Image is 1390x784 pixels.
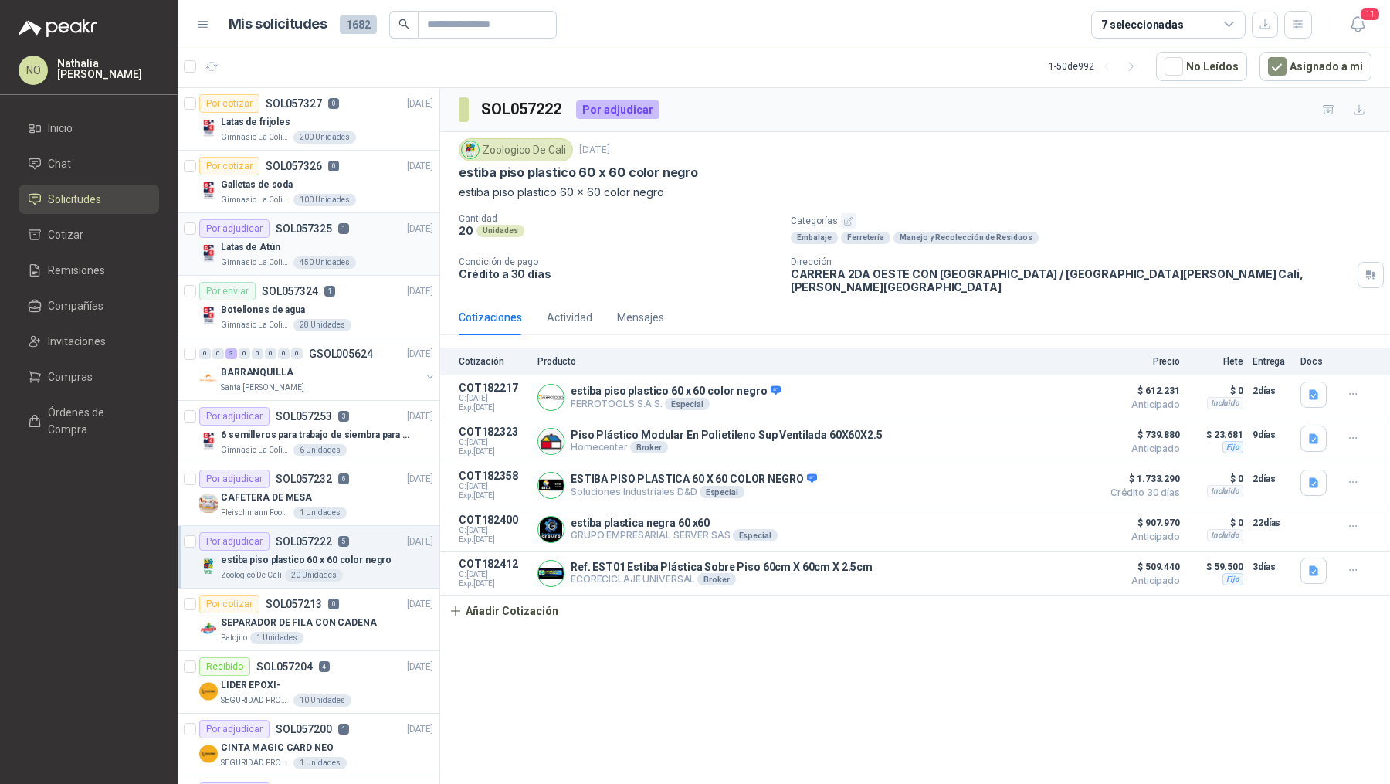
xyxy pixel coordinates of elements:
[1103,470,1180,488] span: $ 1.733.290
[733,529,778,541] div: Especial
[328,599,339,609] p: 0
[19,291,159,321] a: Compañías
[1103,488,1180,497] span: Crédito 30 días
[285,569,343,582] div: 20 Unidades
[1189,558,1243,576] p: $ 59.500
[221,428,413,443] p: 6 semilleros para trabajo de siembra para estudiantes en la granja
[538,385,564,410] img: Company Logo
[459,438,528,447] span: C: [DATE]
[476,225,524,237] div: Unidades
[1207,397,1243,409] div: Incluido
[338,411,349,422] p: 3
[459,267,778,280] p: Crédito a 30 días
[265,348,276,359] div: 0
[278,348,290,359] div: 0
[338,536,349,547] p: 5
[221,616,377,630] p: SEPARADOR DE FILA CON CADENA
[252,348,263,359] div: 0
[1222,573,1243,585] div: Fijo
[791,267,1351,294] p: CARRERA 2DA OESTE CON [GEOGRAPHIC_DATA] / [GEOGRAPHIC_DATA][PERSON_NAME] Cali , [PERSON_NAME][GEO...
[229,13,327,36] h1: Mis solicitudes
[48,262,105,279] span: Remisiones
[199,157,259,175] div: Por cotizar
[340,15,377,34] span: 1682
[700,486,744,498] div: Especial
[459,356,528,367] p: Cotización
[178,526,439,589] a: Por adjudicarSOL0572225[DATE] Company Logoestiba piso plastico 60 x 60 color negroZoologico De Ca...
[459,535,528,545] span: Exp: [DATE]
[19,114,159,143] a: Inicio
[407,222,433,236] p: [DATE]
[199,745,218,763] img: Company Logo
[48,333,106,350] span: Invitaciones
[178,213,439,276] a: Por adjudicarSOL0573251[DATE] Company LogoLatas de AtúnGimnasio La Colina450 Unidades
[571,486,817,498] p: Soluciones Industriales D&D
[459,224,473,237] p: 20
[178,88,439,151] a: Por cotizarSOL0573270[DATE] Company LogoLatas de frijolesGimnasio La Colina200 Unidades
[571,561,873,573] p: Ref. EST01 Estiba Plástica Sobre Piso 60cm X 60cm X 2.5cm
[178,714,439,776] a: Por adjudicarSOL0572001[DATE] Company LogoCINTA MAGIC CARD NEOSEGURIDAD PROVISER LTDA1 Unidades
[407,597,433,612] p: [DATE]
[276,411,332,422] p: SOL057253
[1253,514,1291,532] p: 22 días
[178,651,439,714] a: RecibidoSOL0572044[DATE] Company LogoLIDER EPOXI-SEGURIDAD PROVISER LTDA10 Unidades
[440,596,567,626] button: Añadir Cotización
[1344,11,1371,39] button: 11
[1253,426,1291,444] p: 9 días
[19,327,159,356] a: Invitaciones
[459,394,528,403] span: C: [DATE]
[407,159,433,174] p: [DATE]
[221,741,334,755] p: CINTA MAGIC CARD NEO
[239,348,250,359] div: 0
[212,348,224,359] div: 0
[225,348,237,359] div: 3
[48,226,83,243] span: Cotizar
[571,398,781,410] p: FERROTOOLS S.A.S.
[537,356,1093,367] p: Producto
[1103,514,1180,532] span: $ 907.970
[221,444,290,456] p: Gimnasio La Colina
[407,409,433,424] p: [DATE]
[178,463,439,526] a: Por adjudicarSOL0572326[DATE] Company LogoCAFETERA DE MESAFleischmann Foods S.A.1 Unidades
[571,385,781,399] p: estiba piso plastico 60 x 60 color negro
[697,573,735,585] div: Broker
[221,507,290,519] p: Fleischmann Foods S.A.
[221,678,280,693] p: LIDER EPOXI-
[199,557,218,575] img: Company Logo
[262,286,318,297] p: SOL057324
[48,155,71,172] span: Chat
[266,98,322,109] p: SOL057327
[199,94,259,113] div: Por cotizar
[459,491,528,501] span: Exp: [DATE]
[328,98,339,109] p: 0
[407,535,433,549] p: [DATE]
[398,19,409,29] span: search
[199,407,270,426] div: Por adjudicar
[178,151,439,213] a: Por cotizarSOL0573260[DATE] Company LogoGalletas de sodaGimnasio La Colina100 Unidades
[1101,16,1184,33] div: 7 seleccionadas
[571,529,778,541] p: GRUPO EMPRESARIAL SERVER SAS
[199,532,270,551] div: Por adjudicar
[459,256,778,267] p: Condición de pago
[571,517,778,529] p: estiba plastica negra 60 x60
[538,517,564,542] img: Company Logo
[19,185,159,214] a: Solicitudes
[199,282,256,300] div: Por enviar
[328,161,339,171] p: 0
[266,161,322,171] p: SOL057326
[459,165,698,181] p: estiba piso plastico 60 x 60 color negro
[571,429,883,441] p: Piso Plástico Modular En Polietileno Sup Ventilada 60X60X2.5
[57,58,159,80] p: Nathalia [PERSON_NAME]
[276,724,332,735] p: SOL057200
[319,661,330,672] p: 4
[199,182,218,200] img: Company Logo
[19,56,48,85] div: NO
[1253,382,1291,400] p: 2 días
[178,276,439,338] a: Por enviarSOL0573241[DATE] Company LogoBotellones de aguaGimnasio La Colina28 Unidades
[338,473,349,484] p: 6
[199,682,218,701] img: Company Logo
[221,303,305,317] p: Botellones de agua
[481,97,564,121] h3: SOL057222
[221,382,304,394] p: Santa [PERSON_NAME]
[199,119,218,137] img: Company Logo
